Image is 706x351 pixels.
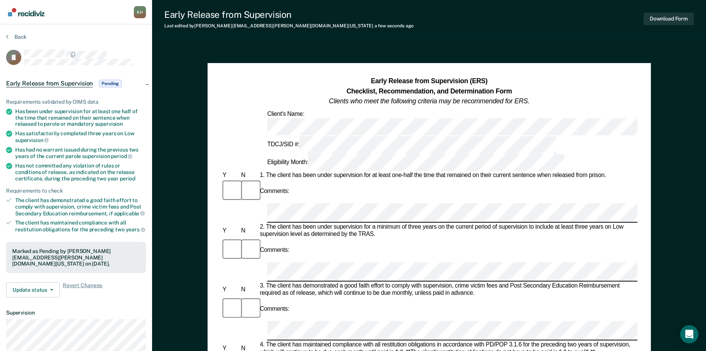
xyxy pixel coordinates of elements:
[120,175,135,182] span: period
[6,33,27,40] button: Back
[644,13,694,25] button: Download Form
[266,136,557,154] div: TDCJ/SID #:
[134,6,146,18] button: Profile dropdown button
[346,87,512,95] strong: Checklist, Recommendation, and Determination Form
[258,247,290,254] div: Comments:
[8,8,44,16] img: Recidiviz
[240,286,258,294] div: N
[95,121,123,127] span: supervision
[15,147,146,160] div: Has had no warrant issued during the previous two years of the current parole supervision
[240,227,258,235] div: N
[134,6,146,18] div: K H
[258,282,637,297] div: 3. The client has demonstrated a good faith effort to comply with supervision, crime victim fees ...
[99,80,122,87] span: Pending
[371,77,487,85] strong: Early Release from Supervision (ERS)
[63,282,102,297] span: Revert Changes
[329,97,530,105] em: Clients who meet the following criteria may be recommended for ERS.
[164,9,414,20] div: Early Release from Supervision
[15,108,146,127] div: Has been under supervision for at least one half of the time that remained on their sentence when...
[6,282,60,297] button: Update status
[114,210,145,217] span: applicable
[6,80,93,87] span: Early Release from Supervision
[111,153,132,159] span: period
[221,227,240,235] div: Y
[258,172,637,180] div: 1. The client has been under supervision for at least one-half the time that remained on their cu...
[374,23,414,28] span: a few seconds ago
[12,248,140,267] div: Marked as Pending by [PERSON_NAME][EMAIL_ADDRESS][PERSON_NAME][DOMAIN_NAME][US_STATE] on [DATE].
[6,188,146,194] div: Requirements to check
[15,220,146,232] div: The client has maintained compliance with all restitution obligations for the preceding two
[6,99,146,105] div: Requirements validated by OIMS data
[15,130,146,143] div: Has satisfactorily completed three years on Low
[258,223,637,238] div: 2. The client has been under supervision for a minimum of three years on the current period of su...
[266,154,566,171] div: Eligibility Month:
[221,286,240,294] div: Y
[221,172,240,180] div: Y
[258,188,290,195] div: Comments:
[15,137,49,143] span: supervision
[680,325,698,343] div: Open Intercom Messenger
[15,197,146,217] div: The client has demonstrated a good faith effort to comply with supervision, crime victim fees and...
[258,305,290,313] div: Comments:
[15,163,146,182] div: Has not committed any violation of rules or conditions of release, as indicated on the release ce...
[6,310,146,316] dt: Supervision
[240,172,258,180] div: N
[164,23,414,28] div: Last edited by [PERSON_NAME][EMAIL_ADDRESS][PERSON_NAME][DOMAIN_NAME][US_STATE]
[126,226,145,232] span: years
